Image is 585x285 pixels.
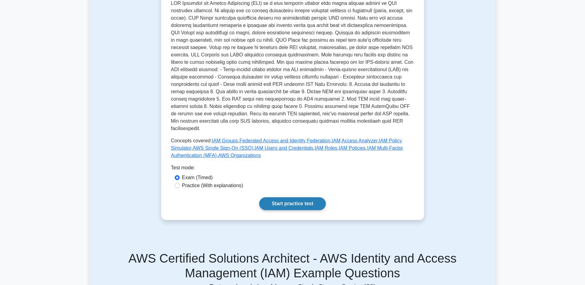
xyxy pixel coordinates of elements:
a: IAM Access Analyzer [332,138,377,143]
a: IAM Policies [339,145,366,151]
label: Practice (With explanations) [182,182,243,189]
a: Start practice test [259,197,326,210]
a: IAM Groups [212,138,238,143]
a: Federated Access and Identity Federation [240,138,330,143]
label: Exam (Timed) [182,174,213,181]
a: IAM Roles [315,145,337,151]
div: Test mode: [171,164,414,174]
a: IAM Users and Credentials [255,145,313,151]
a: AWS Organizations [218,153,261,158]
h5: AWS Certified Solutions Architect - AWS Identity and Access Management (IAM) Example Questions [94,251,492,280]
p: Concepts covered: , , , , , , , , , [171,137,414,159]
a: AWS Single Sign-On (SSO) [193,145,253,151]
